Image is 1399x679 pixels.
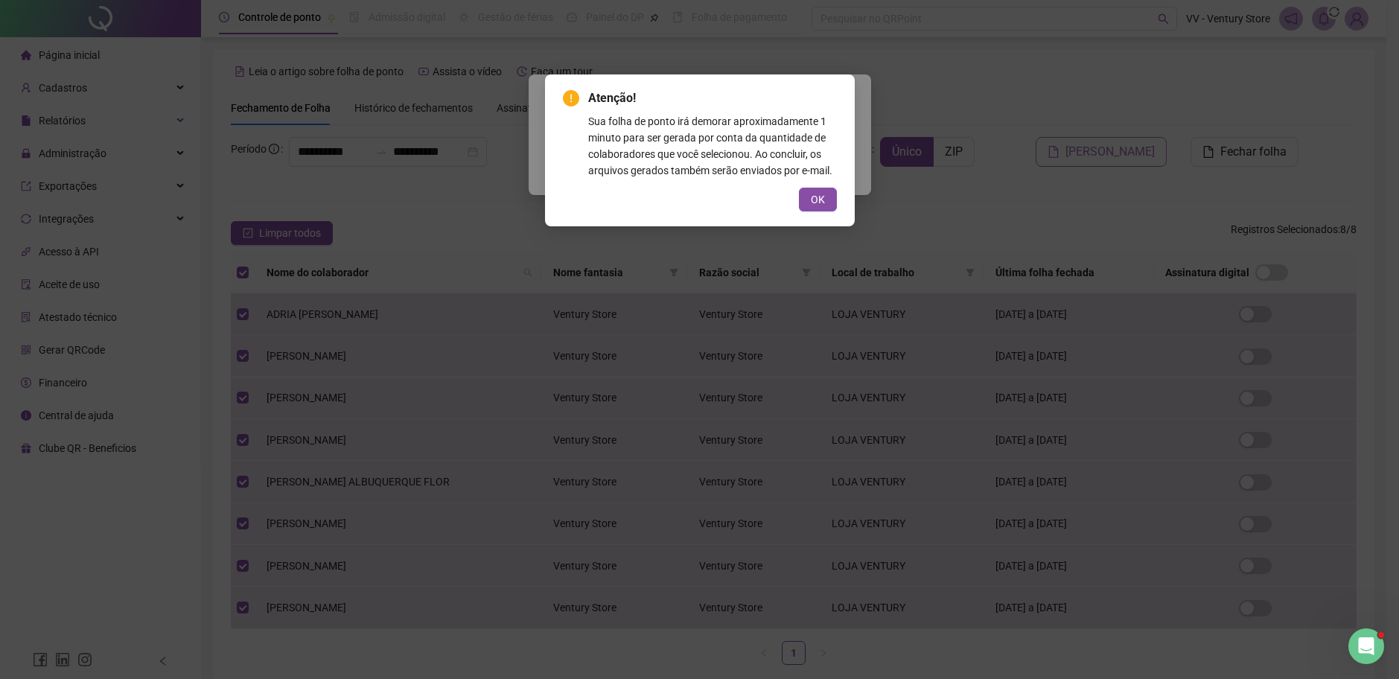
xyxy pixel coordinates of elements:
div: Sua folha de ponto irá demorar aproximadamente 1 minuto para ser gerada por conta da quantidade d... [588,113,837,179]
button: OK [799,188,837,211]
iframe: Intercom live chat [1348,628,1384,664]
span: Atenção! [588,89,837,107]
span: exclamation-circle [563,90,579,106]
span: OK [811,191,825,208]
